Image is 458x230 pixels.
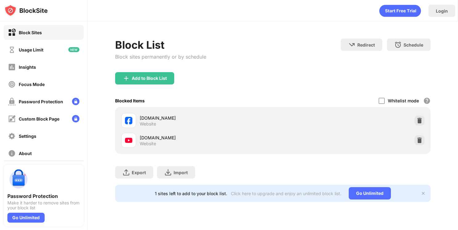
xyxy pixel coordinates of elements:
img: about-off.svg [8,150,16,157]
div: Custom Block Page [19,116,59,121]
img: x-button.svg [421,191,426,196]
img: push-password-protection.svg [7,168,30,191]
div: Go Unlimited [349,187,391,199]
div: Password Protection [19,99,63,104]
div: Redirect [357,42,375,47]
div: Whitelist mode [388,98,419,103]
img: lock-menu.svg [72,115,79,122]
div: animation [379,5,421,17]
div: Schedule [404,42,423,47]
img: favicons [125,117,132,124]
div: Block Sites [19,30,42,35]
div: About [19,151,32,156]
div: [DOMAIN_NAME] [140,115,273,121]
div: Click here to upgrade and enjoy an unlimited block list. [231,191,341,196]
div: Blocked Items [115,98,145,103]
div: Import [174,170,188,175]
img: new-icon.svg [68,47,79,52]
img: logo-blocksite.svg [4,4,48,17]
img: favicons [125,137,132,144]
div: Add to Block List [132,76,167,81]
div: Focus Mode [19,82,45,87]
div: Insights [19,64,36,70]
div: Settings [19,133,36,139]
img: block-on.svg [8,29,16,36]
img: time-usage-off.svg [8,46,16,54]
div: Website [140,141,156,146]
div: 1 sites left to add to your block list. [155,191,227,196]
div: Login [436,8,448,14]
div: [DOMAIN_NAME] [140,134,273,141]
div: Website [140,121,156,127]
img: focus-off.svg [8,80,16,88]
img: settings-off.svg [8,132,16,140]
div: Block List [115,39,206,51]
div: Make it harder to remove sites from your block list [7,200,80,210]
img: lock-menu.svg [72,98,79,105]
div: Block sites permanently or by schedule [115,54,206,60]
img: customize-block-page-off.svg [8,115,16,123]
div: Export [132,170,146,175]
img: insights-off.svg [8,63,16,71]
img: password-protection-off.svg [8,98,16,105]
div: Usage Limit [19,47,43,52]
div: Password Protection [7,193,80,199]
div: Go Unlimited [7,213,45,223]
